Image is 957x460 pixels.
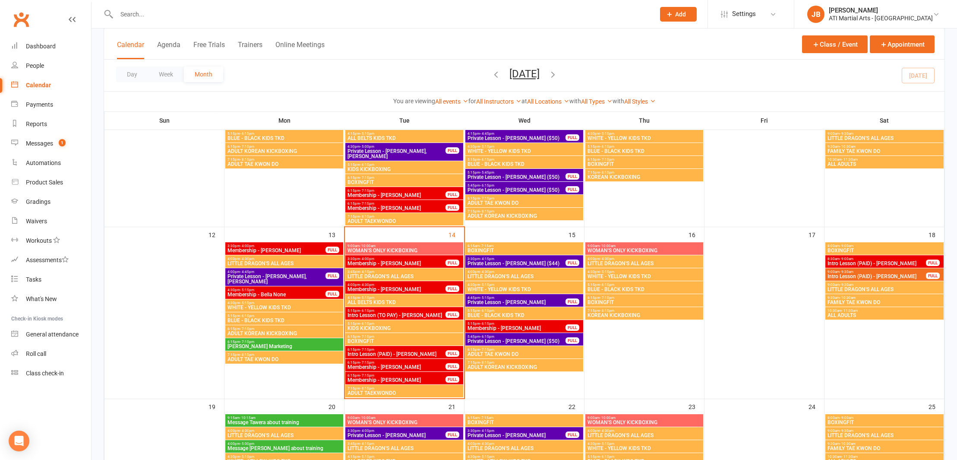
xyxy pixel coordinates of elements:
span: - 7:15am [480,244,493,248]
a: All Instructors [476,98,521,105]
span: LITTLE DRAGON'S ALL AGES [467,274,581,279]
span: - 6:15pm [480,184,494,187]
a: Payments [11,95,91,114]
a: All Styles [624,98,656,105]
span: - 8:15pm [240,353,254,357]
span: - 6:15pm [480,322,494,326]
div: FULL [325,247,339,253]
span: - 8:15pm [480,209,494,213]
a: Class kiosk mode [11,364,91,383]
span: 6:15pm [347,361,446,365]
span: - 7:15pm [480,348,494,352]
div: General attendance [26,331,79,338]
button: [DATE] [509,68,540,80]
span: Intro Lesson (PAID) - [PERSON_NAME] [827,261,926,266]
span: - 7:15pm [600,296,614,300]
span: - 4:00pm [240,244,254,248]
span: BOXINGFIT [587,162,701,167]
span: LITTLE DRAGON'S ALL AGES [827,287,942,292]
span: - 7:15pm [360,361,374,365]
button: Add [660,7,697,22]
a: Waivers [11,212,91,231]
a: Assessments [11,251,91,270]
span: 4:30pm [587,132,701,136]
div: FULL [565,186,579,193]
span: Membership - [PERSON_NAME] [347,261,446,266]
span: Settings [732,4,756,24]
a: People [11,56,91,76]
div: FULL [445,363,459,370]
span: LITTLE DRAGON'S ALL AGES [827,136,942,141]
span: 4:30pm [227,288,326,292]
span: - 6:15pm [360,163,374,167]
a: Automations [11,153,91,173]
span: LITTLE DRAGON'S ALL AGES [587,261,701,266]
span: WHITE - YELLOW KIDS TKD [467,149,581,154]
span: BOXINGFIT [347,339,461,344]
div: FULL [325,291,339,297]
span: 7:15pm [467,361,581,365]
span: ADULT KOREAN KICKBOXING [467,365,581,370]
div: FULL [565,324,579,331]
span: ADULT KOREAN KICKBOXING [227,331,341,336]
div: Messages [26,140,53,147]
div: Calendar [26,82,51,89]
span: ALL BELTS KIDS TKD [347,136,461,141]
span: 6:15pm [587,158,701,162]
span: - 6:15pm [600,145,614,149]
span: - 4:45pm [240,270,254,274]
span: - 8:15pm [480,361,494,365]
span: 5:45pm [467,335,566,339]
span: 5:15pm [467,322,566,326]
span: 4:30pm [347,145,446,149]
span: 7:15pm [587,171,701,174]
a: Calendar [11,76,91,95]
span: - 10:00am [600,244,616,248]
span: - 7:15pm [360,202,374,206]
div: [PERSON_NAME] [829,6,933,14]
span: Intro Lesson (PAID) - [PERSON_NAME] [347,352,446,357]
span: LITTLE DRAGON'S ALL AGES [227,261,341,266]
span: 5:15pm [467,171,566,174]
span: Add [675,11,686,18]
div: 17 [809,227,824,241]
span: 7:15pm [587,309,701,313]
a: General attendance kiosk mode [11,325,91,344]
div: FULL [445,147,459,154]
span: - 6:15pm [480,309,494,313]
span: - 5:15pm [480,296,494,300]
span: ALL ADULTS [827,313,942,318]
div: FULL [445,376,459,383]
span: BLUE - BLACK KIDS TKD [227,318,341,323]
span: 5:15pm [467,158,581,162]
div: FULL [926,273,940,279]
span: - 5:15pm [600,132,614,136]
span: - 7:15pm [360,189,374,193]
span: - 4:30pm [240,257,254,261]
span: - 7:15pm [480,197,494,200]
span: - 4:15pm [480,257,494,261]
span: - 5:15pm [360,296,374,300]
div: FULL [565,260,579,266]
span: - 4:15pm [360,270,374,274]
a: Workouts [11,231,91,251]
div: FULL [445,286,459,292]
span: 4:15pm [467,132,566,136]
span: 5:15pm [347,163,461,167]
span: - 7:15pm [360,335,374,339]
span: 4:30pm [587,270,701,274]
span: 6:15pm [227,327,341,331]
span: - 8:15pm [240,158,254,162]
span: Intro Lesson (PAID) - [PERSON_NAME] [827,274,926,279]
span: 9:00am [827,283,942,287]
span: 3:30pm [467,257,566,261]
span: BLUE - BLACK KIDS TKD [587,149,701,154]
th: Tue [344,111,464,130]
span: 6:15pm [347,202,446,206]
div: ATI Martial Arts - [GEOGRAPHIC_DATA] [829,14,933,22]
span: 5:15pm [227,314,341,318]
span: - 9:00am [840,244,853,248]
span: KOREAN KICKBOXING [587,313,701,318]
span: Membership - [PERSON_NAME] [347,287,446,292]
span: 6:15pm [347,176,461,180]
